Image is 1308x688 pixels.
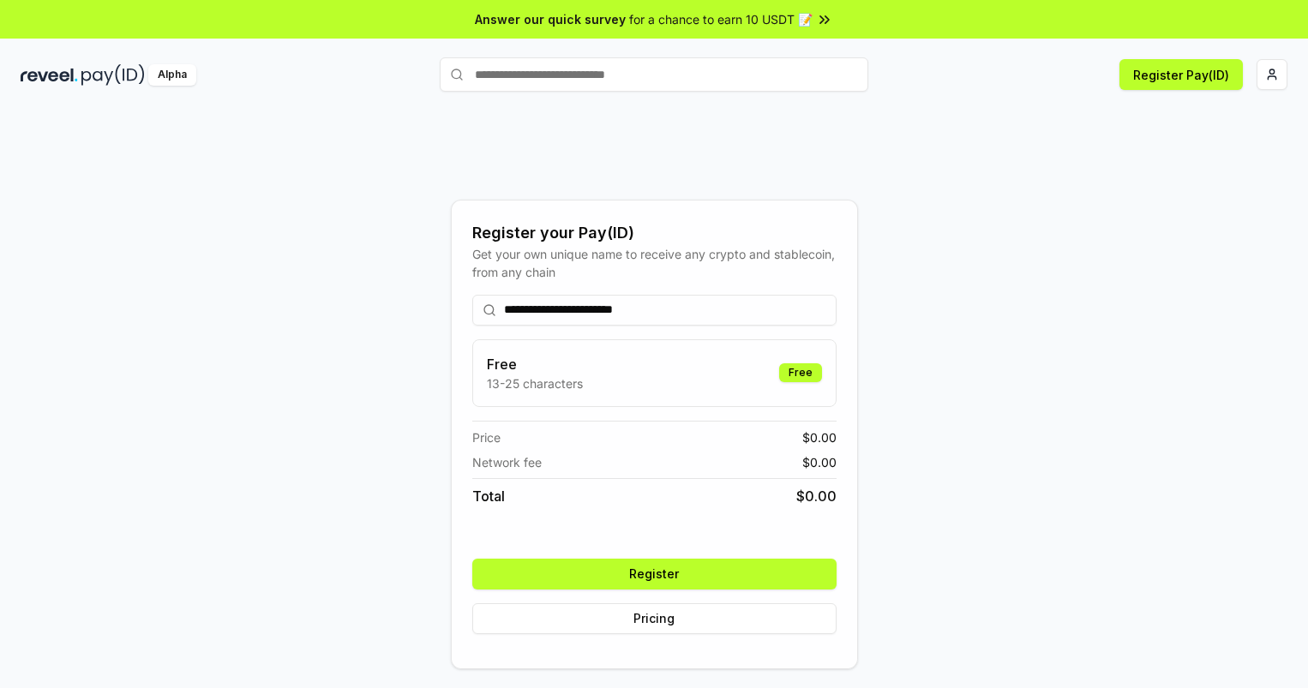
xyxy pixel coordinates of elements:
[802,453,837,471] span: $ 0.00
[472,603,837,634] button: Pricing
[487,354,583,374] h3: Free
[472,486,505,506] span: Total
[472,245,837,281] div: Get your own unique name to receive any crypto and stablecoin, from any chain
[472,428,501,446] span: Price
[779,363,822,382] div: Free
[148,64,196,86] div: Alpha
[796,486,837,506] span: $ 0.00
[81,64,145,86] img: pay_id
[475,10,626,28] span: Answer our quick survey
[472,221,837,245] div: Register your Pay(ID)
[802,428,837,446] span: $ 0.00
[472,559,837,589] button: Register
[1119,59,1243,90] button: Register Pay(ID)
[487,374,583,392] p: 13-25 characters
[472,453,542,471] span: Network fee
[21,64,78,86] img: reveel_dark
[629,10,813,28] span: for a chance to earn 10 USDT 📝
